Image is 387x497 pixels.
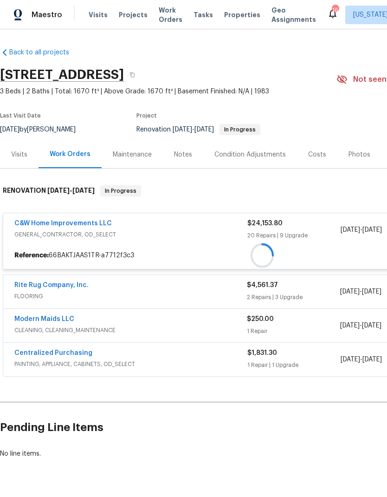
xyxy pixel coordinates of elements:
span: [DATE] [341,227,360,233]
span: [DATE] [340,288,360,295]
a: Rite Rug Company, Inc. [14,282,89,288]
div: 1 Repair | 1 Upgrade [247,360,341,370]
a: Centralized Purchasing [14,350,92,356]
span: Projects [119,10,148,20]
span: [DATE] [341,356,360,363]
span: [DATE] [194,126,214,133]
span: Maestro [32,10,62,20]
span: [DATE] [362,322,381,329]
h6: RENOVATION [3,185,95,196]
span: - [341,225,382,235]
span: Project [136,113,157,118]
span: [DATE] [362,356,382,363]
span: Tasks [193,12,213,18]
span: $24,153.80 [247,220,283,227]
span: Renovation [136,126,260,133]
div: 16 [332,6,338,15]
span: In Progress [220,127,259,132]
div: 1 Repair [247,327,340,336]
span: - [341,355,382,364]
div: Visits [11,150,27,159]
span: - [340,287,381,296]
div: 2 Repairs | 3 Upgrade [247,293,340,302]
div: Costs [308,150,326,159]
span: [DATE] [47,187,70,194]
a: Modern Maids LLC [14,316,74,322]
span: - [47,187,95,194]
span: - [173,126,214,133]
span: In Progress [101,186,140,196]
span: [DATE] [173,126,192,133]
span: CLEANING, CLEANING_MAINTENANCE [14,326,247,335]
span: Geo Assignments [271,6,316,24]
span: $250.00 [247,316,274,322]
div: Maintenance [113,150,152,159]
button: Copy Address [124,66,141,83]
div: Photos [348,150,370,159]
span: [DATE] [362,288,381,295]
div: 20 Repairs | 9 Upgrade [247,231,341,240]
span: GENERAL_CONTRACTOR, OD_SELECT [14,230,247,239]
a: C&W Home Improvements LLC [14,220,112,227]
span: [DATE] [362,227,382,233]
span: - [340,321,381,330]
div: Condition Adjustments [214,150,286,159]
span: $4,561.37 [247,282,278,288]
span: FLOORING [14,292,247,301]
span: Properties [224,10,260,20]
span: PAINTING, APPLIANCE, CABINETS, OD_SELECT [14,360,247,369]
span: [DATE] [340,322,360,329]
span: Work Orders [159,6,182,24]
div: Notes [174,150,192,159]
div: Work Orders [50,150,90,159]
span: $1,831.30 [247,350,277,356]
span: [DATE] [72,187,95,194]
span: Visits [89,10,108,20]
